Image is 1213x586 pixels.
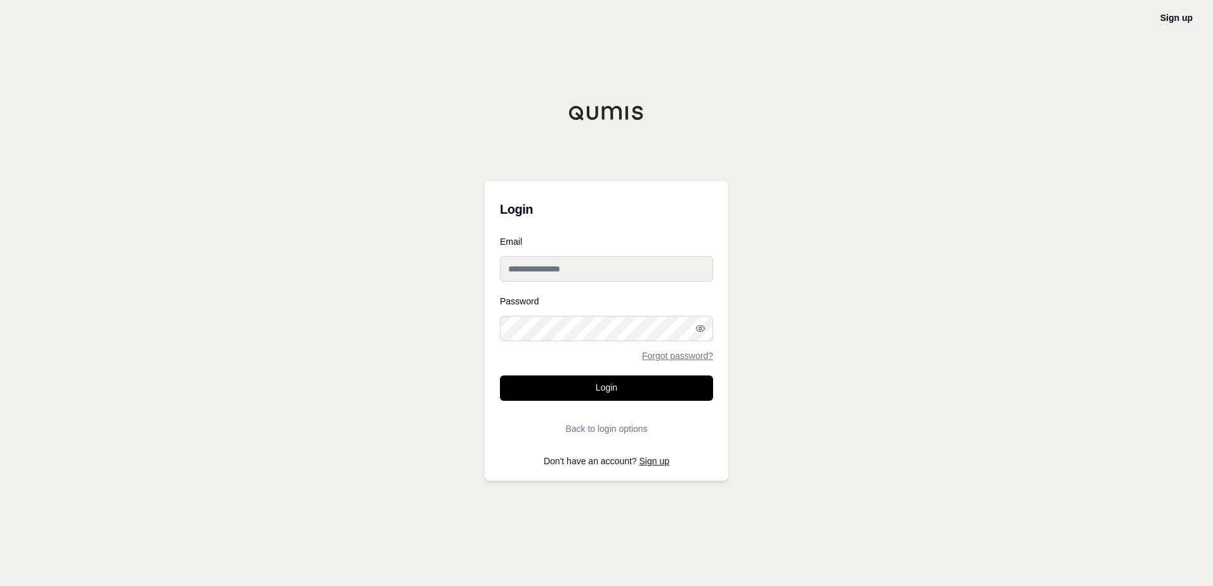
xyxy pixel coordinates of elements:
[639,456,669,466] a: Sign up
[500,237,713,246] label: Email
[568,105,645,120] img: Qumis
[500,457,713,466] p: Don't have an account?
[500,416,713,441] button: Back to login options
[642,351,713,360] a: Forgot password?
[500,375,713,401] button: Login
[500,297,713,306] label: Password
[1160,13,1193,23] a: Sign up
[500,197,713,222] h3: Login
